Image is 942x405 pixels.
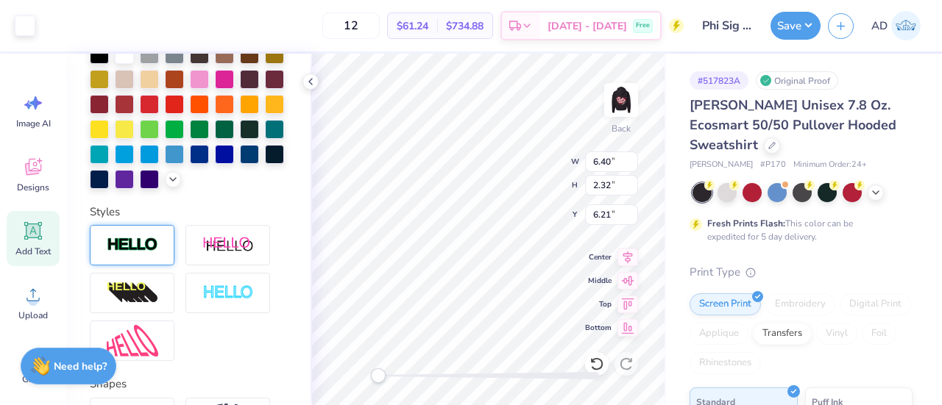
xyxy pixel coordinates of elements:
input: – – [322,12,380,39]
span: Middle [585,275,612,287]
span: Free [636,21,650,31]
span: [DATE] - [DATE] [548,18,627,34]
img: Free Distort [107,325,158,356]
strong: Fresh Prints Flash: [707,218,785,229]
span: Upload [18,309,48,321]
div: Embroidery [765,293,835,315]
span: $734.88 [446,18,484,34]
label: Styles [90,204,120,221]
div: Transfers [753,323,812,345]
div: Accessibility label [371,368,386,383]
span: # P170 [760,159,786,171]
img: Ava Dee [891,11,921,40]
div: # 517823A [690,71,748,90]
span: [PERSON_NAME] Unisex 7.8 Oz. Ecosmart 50/50 Pullover Hooded Sweatshirt [690,96,896,154]
div: Original Proof [756,71,838,90]
div: This color can be expedited for 5 day delivery. [707,217,888,243]
span: Add Text [15,245,51,257]
strong: Need help? [54,359,107,373]
span: Minimum Order: 24 + [793,159,867,171]
div: Screen Print [690,293,761,315]
div: Back [612,122,631,135]
img: Negative Space [202,284,254,301]
span: Designs [17,182,49,193]
div: Vinyl [816,323,857,345]
span: Bottom [585,322,612,334]
div: Foil [862,323,896,345]
div: Print Type [690,264,913,281]
div: Rhinestones [690,352,761,374]
span: [PERSON_NAME] [690,159,753,171]
img: Stroke [107,237,158,254]
a: AD [865,11,927,40]
span: Top [585,298,612,310]
img: 3D Illusion [107,282,158,305]
span: $61.24 [397,18,428,34]
button: Save [771,12,821,40]
span: AD [871,18,888,35]
img: Shadow [202,236,254,254]
img: Back [606,85,636,115]
span: Image AI [16,118,51,129]
div: Applique [690,323,748,345]
input: Untitled Design [691,11,763,40]
span: Center [585,251,612,263]
div: Digital Print [840,293,911,315]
